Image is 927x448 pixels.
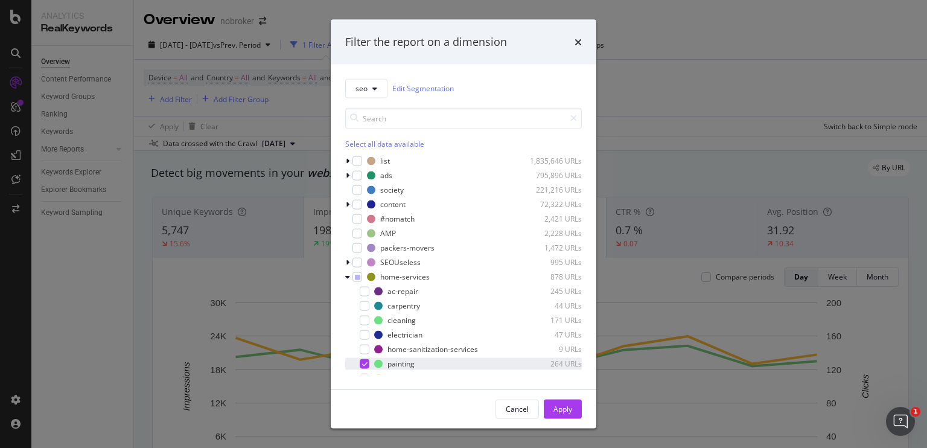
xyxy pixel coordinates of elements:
div: 795,896 URLs [523,170,582,181]
div: 245 URLs [523,286,582,296]
a: Edit Segmentation [392,82,454,95]
div: cleaning [387,315,416,325]
div: ac-repair [387,286,418,296]
div: Select all data available [345,138,582,149]
div: 44 URLs [523,301,582,311]
div: AMP [380,228,396,238]
iframe: Intercom live chat [886,407,915,436]
div: 2,421 URLs [523,214,582,224]
div: Filter the report on a dimension [345,34,507,50]
div: 1,835,646 URLs [523,156,582,166]
div: society [380,185,404,195]
div: modal [331,20,596,429]
div: 221,216 URLs [523,185,582,195]
div: Cancel [506,404,529,414]
div: 47 URLs [523,330,582,340]
button: seo [345,78,387,98]
div: pest-control [387,373,428,383]
input: Search [345,107,582,129]
div: 13 URLs [523,373,582,383]
div: SEOUseless [380,257,421,267]
div: painting [387,359,415,369]
button: Cancel [495,399,539,418]
div: 171 URLs [523,315,582,325]
div: 1,472 URLs [523,243,582,253]
div: home-services [380,272,430,282]
button: Apply [544,399,582,418]
div: electrician [387,330,422,340]
div: 264 URLs [523,359,582,369]
div: packers-movers [380,243,435,253]
div: #nomatch [380,214,415,224]
div: 9 URLs [523,344,582,354]
div: ads [380,170,392,181]
span: 1 [911,407,920,417]
div: 878 URLs [523,272,582,282]
div: times [575,34,582,50]
div: content [380,199,406,210]
span: seo [355,83,368,94]
div: Apply [553,404,572,414]
div: list [380,156,390,166]
div: home-sanitization-services [387,344,478,354]
div: 2,228 URLs [523,228,582,238]
div: 72,322 URLs [523,199,582,210]
div: carpentry [387,301,420,311]
div: 995 URLs [523,257,582,267]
